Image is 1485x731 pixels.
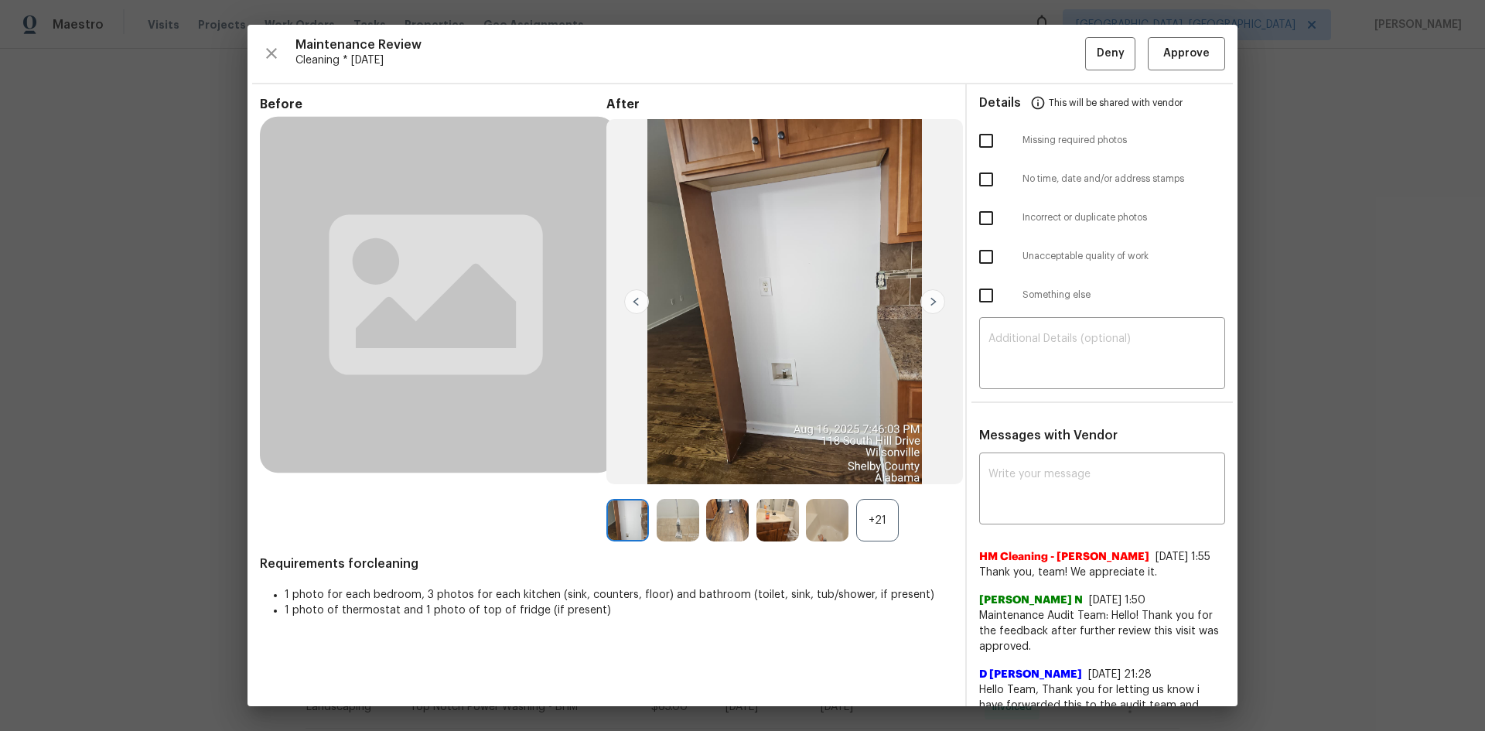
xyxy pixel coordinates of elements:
[1022,173,1225,186] span: No time, date and/or address stamps
[967,276,1237,315] div: Something else
[1148,37,1225,70] button: Approve
[1049,84,1183,121] span: This will be shared with vendor
[979,682,1225,729] span: Hello Team, Thank you for letting us know i have forwarded this to the audit team and keep you po...
[967,160,1237,199] div: No time, date and/or address stamps
[1156,552,1210,562] span: [DATE] 1:55
[920,289,945,314] img: right-chevron-button-url
[624,289,649,314] img: left-chevron-button-url
[979,565,1225,580] span: Thank you, team! We appreciate it.
[295,53,1085,68] span: Cleaning * [DATE]
[295,37,1085,53] span: Maintenance Review
[606,97,953,112] span: After
[1088,669,1152,680] span: [DATE] 21:28
[967,199,1237,237] div: Incorrect or duplicate photos
[1085,37,1135,70] button: Deny
[260,97,606,112] span: Before
[1163,44,1210,63] span: Approve
[1022,250,1225,263] span: Unacceptable quality of work
[979,429,1118,442] span: Messages with Vendor
[260,556,953,572] span: Requirements for cleaning
[285,587,953,603] li: 1 photo for each bedroom, 3 photos for each kitchen (sink, counters, floor) and bathroom (toilet,...
[1097,44,1125,63] span: Deny
[979,84,1021,121] span: Details
[967,237,1237,276] div: Unacceptable quality of work
[856,499,899,541] div: +21
[979,593,1083,608] span: [PERSON_NAME] N
[1089,595,1145,606] span: [DATE] 1:50
[1022,211,1225,224] span: Incorrect or duplicate photos
[979,549,1149,565] span: HM Cleaning - [PERSON_NAME]
[979,608,1225,654] span: Maintenance Audit Team: Hello! Thank you for the feedback after further review this visit was app...
[979,667,1082,682] span: D [PERSON_NAME]
[1022,289,1225,302] span: Something else
[1022,134,1225,147] span: Missing required photos
[285,603,953,618] li: 1 photo of thermostat and 1 photo of top of fridge (if present)
[967,121,1237,160] div: Missing required photos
